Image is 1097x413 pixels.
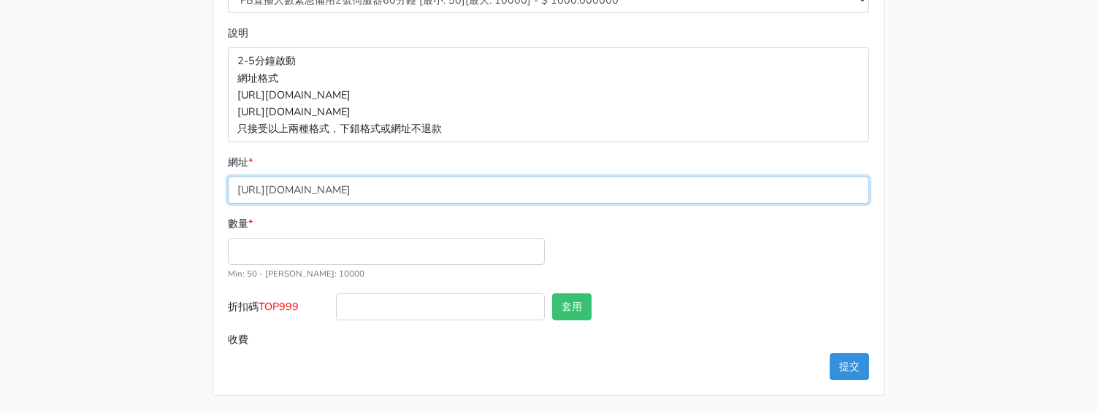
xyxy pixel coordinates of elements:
label: 網址 [228,154,253,171]
small: Min: 50 - [PERSON_NAME]: 10000 [228,268,364,279]
button: 套用 [552,293,592,320]
label: 數量 [228,215,253,232]
label: 折扣碼 [224,293,332,326]
span: TOP999 [259,299,299,314]
input: 格式為https://www.facebook.com/topfblive/videos/123456789/ [228,177,869,204]
label: 收費 [224,326,332,353]
p: 2-5分鐘啟動 網址格式 [URL][DOMAIN_NAME] [URL][DOMAIN_NAME] 只接受以上兩種格式，下錯格式或網址不退款 [228,47,869,142]
label: 說明 [228,25,248,42]
button: 提交 [830,353,869,380]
